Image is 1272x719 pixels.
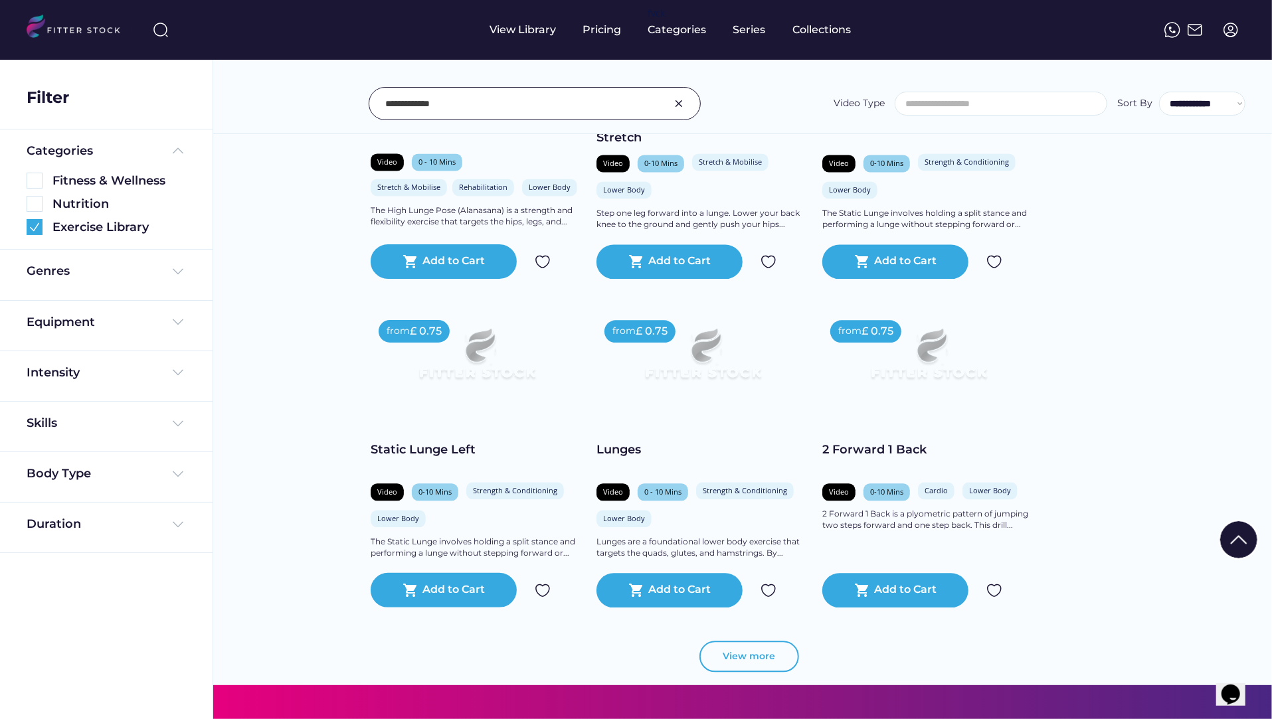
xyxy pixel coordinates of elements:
div: Lower Body [603,185,645,195]
div: Body Type [27,465,91,482]
div: Add to Cart [875,582,937,598]
div: View Library [490,23,557,37]
div: Equipment [27,314,95,331]
img: Group%201000002322%20%281%29.svg [1220,521,1257,558]
div: 0 - 10 Mins [418,157,456,167]
div: Strength & Conditioning [925,157,1009,167]
div: Video [603,158,623,168]
button: shopping_cart [628,254,644,270]
div: from [612,325,636,338]
div: The Static Lunge involves holding a split stance and performing a lunge without stepping forward ... [371,536,583,559]
div: Lower Body [969,485,1011,495]
img: Group%201000002324.svg [986,254,1002,270]
div: Video [829,487,849,497]
div: Series [733,23,767,37]
img: search-normal%203.svg [153,22,169,38]
button: shopping_cart [854,254,870,270]
div: 0 - 10 Mins [644,487,681,497]
div: Add to Cart [423,254,486,270]
img: Group%201000002324.svg [761,582,776,598]
div: from [838,325,862,338]
div: Video Type [834,97,885,110]
div: Sort By [1117,97,1152,110]
div: £ 0.75 [410,324,442,339]
img: Frame%20%284%29.svg [170,466,186,482]
button: shopping_cart [854,582,870,598]
div: Video [829,158,849,168]
button: View more [699,641,799,673]
iframe: chat widget [1216,666,1259,706]
img: Group%201000002324.svg [535,582,551,598]
div: Video [603,487,623,497]
img: Frame%20%284%29.svg [170,416,186,432]
div: Pricing [583,23,622,37]
img: Frame%20%285%29.svg [170,143,186,159]
div: 0-10 Mins [870,158,903,168]
div: Genres [27,263,70,280]
div: Lower Body [529,182,571,192]
div: Stretch & Mobilise [699,157,762,167]
div: Skills [27,415,60,432]
div: Video [377,157,397,167]
div: Strength & Conditioning [703,485,787,495]
img: Frame%2079%20%281%29.svg [618,312,788,408]
div: Add to Cart [875,254,937,270]
div: 2 Forward 1 Back is a plyometric pattern of jumping two steps forward and one step back. This dri... [822,509,1035,531]
img: Rectangle%205126.svg [27,196,43,212]
img: Group%201000002324.svg [986,582,1002,598]
div: Lunges are a foundational lower body exercise that targets the quads, glutes, and hamstrings. By... [596,536,809,559]
div: Fitness & Wellness [52,173,186,189]
div: Intensity [27,364,80,381]
img: Frame%20%284%29.svg [170,264,186,280]
div: Cardio [925,485,948,495]
div: Step one leg forward into a lunge. Lower your back knee to the ground and gently push your hips... [596,208,809,230]
div: Add to Cart [649,254,711,270]
div: Categories [27,143,93,159]
div: The Static Lunge involves holding a split stance and performing a lunge without stepping forward ... [822,208,1035,230]
img: profile-circle.svg [1223,22,1239,38]
div: Lower Body [377,513,419,523]
img: meteor-icons_whatsapp%20%281%29.svg [1164,22,1180,38]
button: shopping_cart [403,254,418,270]
img: Frame%20%284%29.svg [170,517,186,532]
div: Video [377,487,397,497]
div: 2 Forward 1 Back [822,441,1035,458]
div: Exercise Library [52,219,186,236]
img: Rectangle%205126.svg [27,173,43,189]
img: Group%201000002324.svg [535,254,551,270]
div: 0-10 Mins [870,487,903,497]
img: Frame%2079%20%281%29.svg [392,312,562,408]
div: from [387,325,410,338]
div: Lower Body [603,513,645,523]
img: Frame%2051.svg [1187,22,1203,38]
img: Group%201000002360.svg [27,219,43,235]
div: Nutrition [52,196,186,212]
div: Rehabilitation [459,182,507,192]
button: shopping_cart [403,582,418,598]
div: Add to Cart [649,582,711,598]
div: Categories [648,23,707,37]
div: Stretch & Mobilise [377,182,440,192]
div: 0-10 Mins [418,487,452,497]
img: Frame%2079%20%281%29.svg [844,312,1014,408]
div: Collections [793,23,852,37]
div: Lunges [596,441,809,458]
div: 0-10 Mins [644,158,678,168]
img: Group%201000002324.svg [761,254,776,270]
img: Frame%20%284%29.svg [170,314,186,330]
div: £ 0.75 [862,324,893,339]
div: Lower Body [829,185,871,195]
div: The High Lunge Pose (Alanasana) is a strength and flexibility exercise that targets the hips, leg... [371,205,583,228]
button: shopping_cart [628,582,644,598]
div: Add to Cart [423,582,486,598]
div: Duration [27,516,81,532]
div: fvck [648,7,666,20]
div: Strength & Conditioning [473,485,557,495]
div: Static Lunge Left [371,441,583,458]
